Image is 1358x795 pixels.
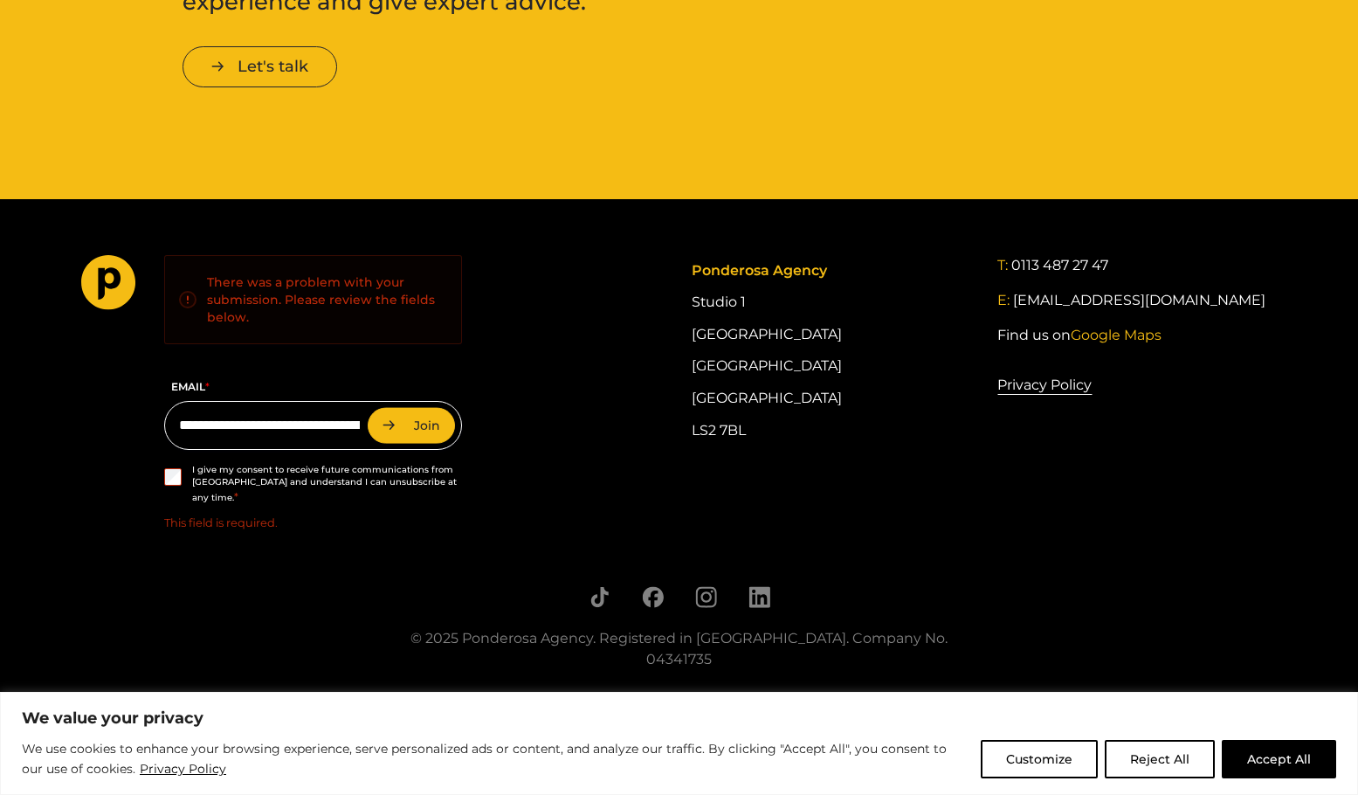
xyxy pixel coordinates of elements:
span: Google Maps [1071,327,1162,343]
button: Join [368,407,455,443]
span: T: [997,257,1008,273]
h2: There was a problem with your submission. Please review the fields below. [179,273,448,326]
a: [EMAIL_ADDRESS][DOMAIN_NAME] [1013,290,1265,311]
button: Reject All [1105,740,1215,778]
a: Follow us on LinkedIn [748,586,770,608]
a: Follow us on Instagram [695,586,717,608]
a: Go to homepage [81,255,136,316]
p: We value your privacy [22,708,1336,729]
label: I give my consent to receive future communications from [GEOGRAPHIC_DATA] and understand I can un... [192,464,463,504]
div: Studio 1 [GEOGRAPHIC_DATA] [GEOGRAPHIC_DATA] [GEOGRAPHIC_DATA] LS2 7BL [692,255,971,446]
a: Privacy Policy [139,758,227,779]
a: Follow us on TikTok [589,586,610,608]
a: Find us onGoogle Maps [997,325,1162,346]
div: This field is required. [164,515,463,531]
p: We use cookies to enhance your browsing experience, serve personalized ads or content, and analyz... [22,739,968,780]
button: Accept All [1222,740,1336,778]
a: Let's talk [183,46,337,87]
button: Customize [981,740,1098,778]
label: Email [164,379,463,394]
a: 0113 487 27 47 [1011,255,1108,276]
a: Follow us on Facebook [642,586,664,608]
span: E: [997,292,1010,308]
a: Privacy Policy [997,374,1092,397]
span: Ponderosa Agency [692,262,827,279]
div: © 2025 Ponderosa Agency. Registered in [GEOGRAPHIC_DATA]. Company No. 04341735 [387,628,972,670]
